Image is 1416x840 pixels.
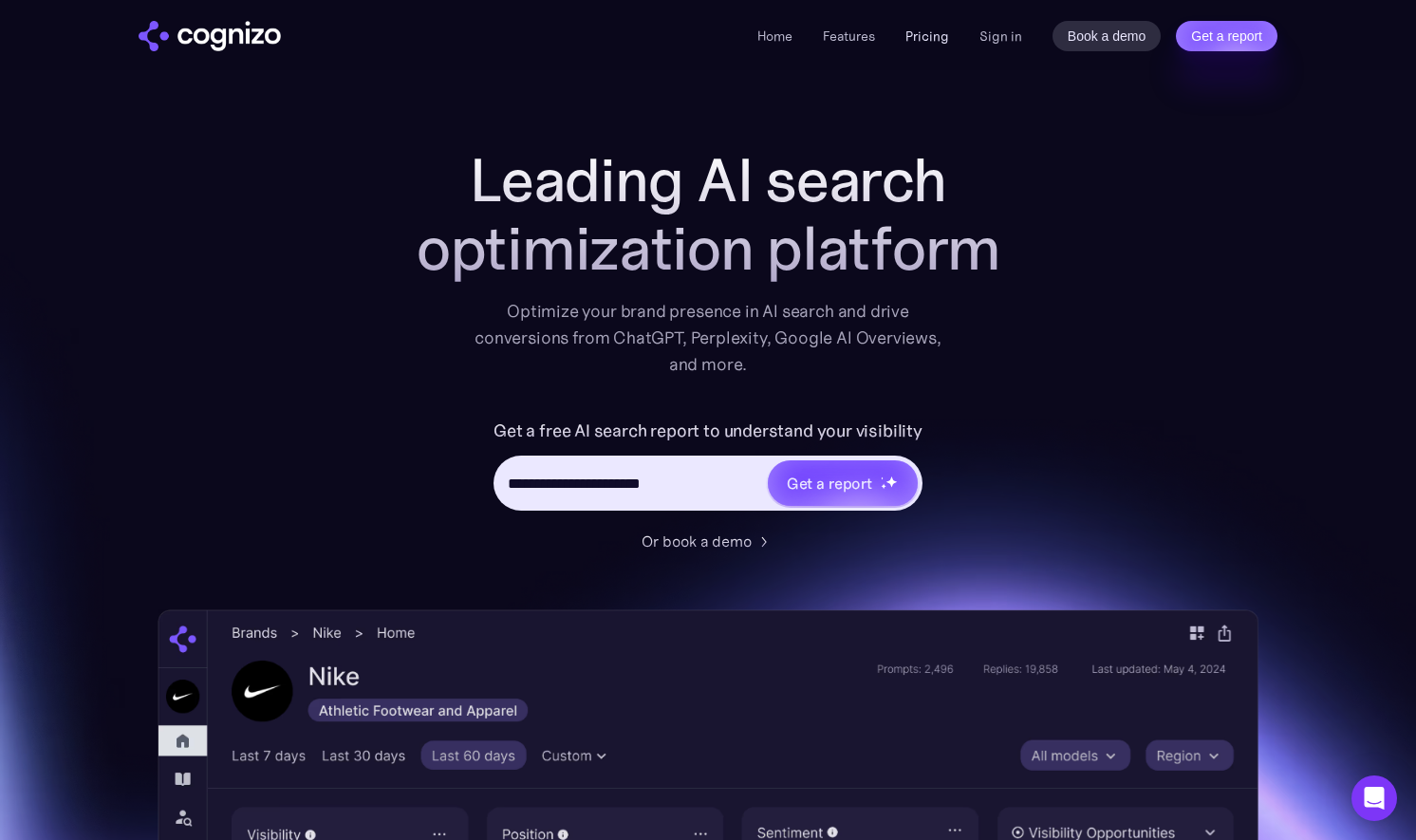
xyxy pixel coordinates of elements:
[757,28,792,45] a: Home
[1053,21,1162,51] a: Book a demo
[328,146,1088,283] h1: Leading AI search optimization platform
[642,530,752,552] div: Or book a demo
[885,476,898,488] img: star
[979,25,1022,47] a: Sign in
[494,416,922,446] label: Get a free AI search report to understand your visibility
[766,458,920,508] a: Get a reportstarstarstar
[642,530,774,552] a: Or book a demo
[139,21,281,51] a: home
[475,298,941,378] div: Optimize your brand presence in AI search and drive conversions from ChatGPT, Perplexity, Google ...
[1176,21,1277,51] a: Get a report
[823,28,875,45] a: Features
[494,416,922,520] form: Hero URL Input Form
[881,483,887,490] img: star
[1351,775,1397,821] div: Open Intercom Messenger
[787,472,872,495] div: Get a report
[881,476,884,479] img: star
[139,21,281,51] img: cognizo logo
[905,28,949,45] a: Pricing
